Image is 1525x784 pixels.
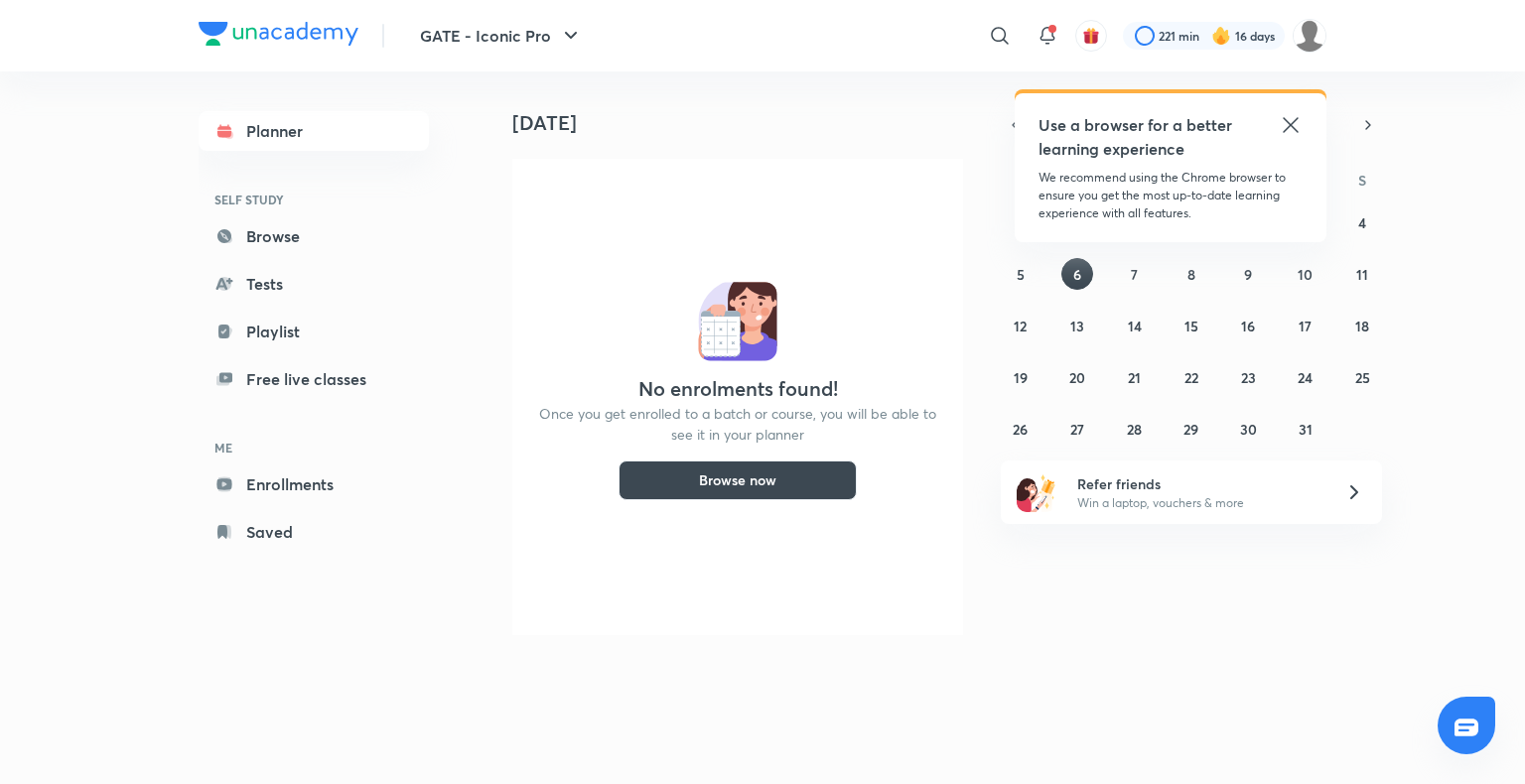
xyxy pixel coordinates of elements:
[512,111,979,135] h4: [DATE]
[1187,265,1195,284] abbr: October 8, 2025
[1232,258,1264,290] button: October 9, 2025
[1070,420,1084,439] abbr: October 27, 2025
[1005,361,1037,393] button: October 19, 2025
[536,403,939,445] p: Once you get enrolled to a batch or course, you will be able to see it in your planner
[1082,27,1100,45] img: avatar
[1176,310,1207,341] button: October 15, 2025
[1290,361,1321,393] button: October 24, 2025
[1244,265,1252,284] abbr: October 9, 2025
[1355,368,1370,387] abbr: October 25, 2025
[1184,317,1198,335] abbr: October 15, 2025
[199,111,429,151] a: Planner
[1211,26,1231,46] img: streak
[1077,494,1321,512] p: Win a laptop, vouchers & more
[698,282,777,361] img: No events
[1298,265,1313,284] abbr: October 10, 2025
[1075,20,1107,52] button: avatar
[1131,265,1138,284] abbr: October 7, 2025
[1077,473,1321,494] h6: Refer friends
[1176,258,1207,290] button: October 8, 2025
[1290,258,1321,290] button: October 10, 2025
[1355,317,1369,335] abbr: October 18, 2025
[1128,368,1141,387] abbr: October 21, 2025
[1039,169,1303,222] p: We recommend using the Chrome browser to ensure you get the most up-to-date learning experience w...
[1005,258,1037,290] button: October 5, 2025
[1017,472,1056,512] img: referral
[199,512,429,552] a: Saved
[1119,361,1151,393] button: October 21, 2025
[1061,310,1093,341] button: October 13, 2025
[1127,420,1142,439] abbr: October 28, 2025
[1073,265,1081,284] abbr: October 6, 2025
[199,464,429,504] a: Enrollments
[199,431,429,464] h6: ME
[199,359,429,399] a: Free live classes
[638,377,838,401] h4: No enrolments found!
[1358,213,1366,232] abbr: October 4, 2025
[1241,368,1256,387] abbr: October 23, 2025
[1346,361,1378,393] button: October 25, 2025
[1061,413,1093,445] button: October 27, 2025
[1013,420,1028,439] abbr: October 26, 2025
[1240,420,1257,439] abbr: October 30, 2025
[1039,113,1236,161] h5: Use a browser for a better learning experience
[1358,171,1366,190] abbr: Saturday
[1119,258,1151,290] button: October 7, 2025
[199,22,358,51] a: Company Logo
[408,16,595,56] button: GATE - Iconic Pro
[199,312,429,351] a: Playlist
[619,460,857,500] button: Browse now
[1293,19,1326,53] img: Deepika S S
[199,264,429,304] a: Tests
[1298,368,1313,387] abbr: October 24, 2025
[1069,368,1085,387] abbr: October 20, 2025
[1290,413,1321,445] button: October 31, 2025
[1232,361,1264,393] button: October 23, 2025
[1183,420,1198,439] abbr: October 29, 2025
[1299,420,1313,439] abbr: October 31, 2025
[1061,258,1093,290] button: October 6, 2025
[199,216,429,256] a: Browse
[1014,368,1028,387] abbr: October 19, 2025
[1299,317,1312,335] abbr: October 17, 2025
[1005,310,1037,341] button: October 12, 2025
[1356,265,1368,284] abbr: October 11, 2025
[1232,310,1264,341] button: October 16, 2025
[199,183,429,216] h6: SELF STUDY
[1119,413,1151,445] button: October 28, 2025
[1005,413,1037,445] button: October 26, 2025
[1346,206,1378,238] button: October 4, 2025
[199,22,358,46] img: Company Logo
[1346,258,1378,290] button: October 11, 2025
[1176,361,1207,393] button: October 22, 2025
[1232,413,1264,445] button: October 30, 2025
[1128,317,1142,335] abbr: October 14, 2025
[1176,413,1207,445] button: October 29, 2025
[1070,317,1084,335] abbr: October 13, 2025
[1017,265,1025,284] abbr: October 5, 2025
[1119,310,1151,341] button: October 14, 2025
[1014,317,1027,335] abbr: October 12, 2025
[1061,361,1093,393] button: October 20, 2025
[1184,368,1198,387] abbr: October 22, 2025
[1290,310,1321,341] button: October 17, 2025
[1241,317,1255,335] abbr: October 16, 2025
[1346,310,1378,341] button: October 18, 2025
